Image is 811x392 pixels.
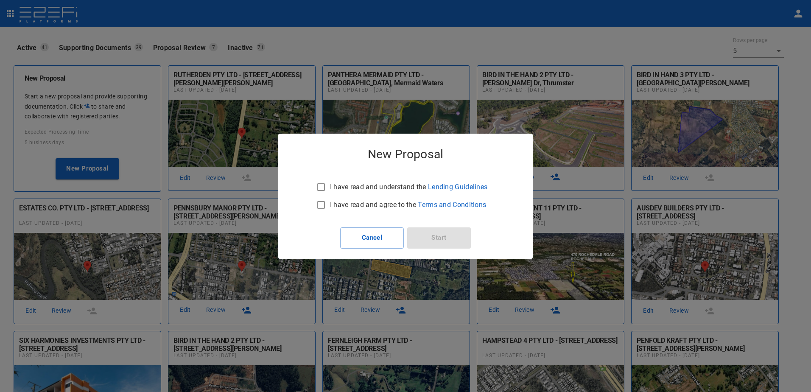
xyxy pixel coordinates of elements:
[368,147,444,161] h4: New Proposal
[340,227,404,249] button: Cancel
[330,182,488,192] p: I have read and understand the
[418,201,486,209] a: Terms and Conditions
[330,200,487,210] p: I have read and agree to the
[426,183,488,191] a: Lending Guidelines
